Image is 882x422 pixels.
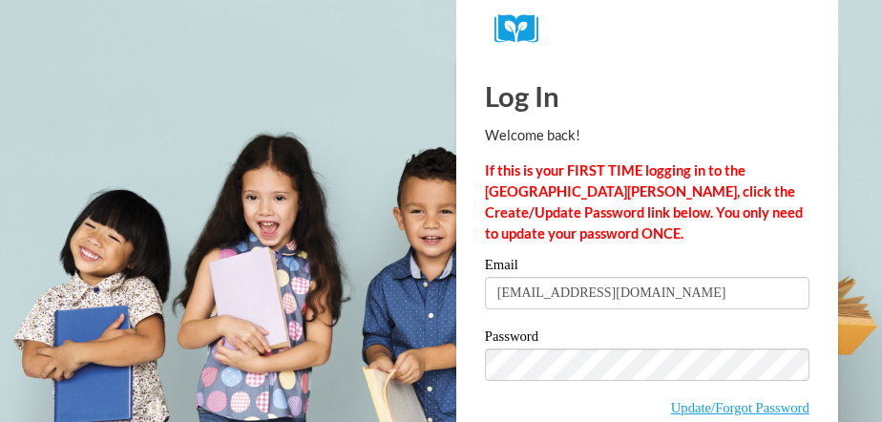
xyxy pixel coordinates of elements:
[485,76,809,116] h1: Log In
[494,14,552,44] img: Logo brand
[485,258,809,277] label: Email
[485,125,809,146] p: Welcome back!
[485,162,803,242] strong: If this is your FIRST TIME logging in to the [GEOGRAPHIC_DATA][PERSON_NAME], click the Create/Upd...
[671,400,809,415] a: Update/Forgot Password
[485,329,809,348] label: Password
[494,14,800,44] a: COX Campus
